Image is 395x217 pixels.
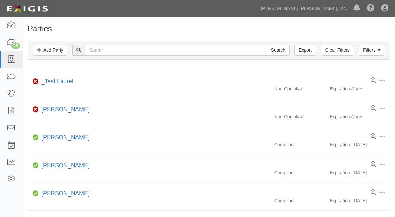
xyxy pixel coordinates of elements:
[33,163,39,168] i: Compliant
[371,77,376,84] a: View results summary
[267,45,290,56] input: Search
[39,77,73,86] div: _Test Laurel
[359,45,385,56] a: Filters
[367,5,375,12] i: Help Center - Complianz
[41,106,89,113] a: [PERSON_NAME]
[28,24,390,33] h1: Parties
[269,114,330,120] div: Non-Compliant
[351,114,362,119] i: None
[330,86,390,92] div: Expiration:
[371,161,376,168] a: View results summary
[33,45,67,56] a: Add Party
[371,189,376,196] a: View results summary
[269,170,330,176] div: Compliant
[330,170,390,176] div: Expiration: [DATE]
[33,79,39,84] i: Non-Compliant
[39,105,89,114] div: Aaron House
[330,142,390,148] div: Expiration: [DATE]
[269,86,330,92] div: Non-Compliant
[351,86,362,91] i: None
[41,78,73,85] a: _Test Laurel
[41,134,89,141] a: [PERSON_NAME]
[33,135,39,140] i: Compliant
[33,107,39,112] i: Non-Compliant
[39,133,89,142] div: Adam Lunceford
[41,190,89,197] a: [PERSON_NAME]
[371,105,376,112] a: View results summary
[269,142,330,148] div: Compliant
[330,197,390,204] div: Expiration: [DATE]
[371,133,376,140] a: View results summary
[39,161,89,170] div: ADEOLA O OLAGBEGI
[5,3,50,15] img: logo-5460c22ac91f19d4615b14bd174203de0afe785f0fc80cf4dbbc73dc1793850b.png
[41,162,89,169] a: [PERSON_NAME]
[330,114,390,120] div: Expiration:
[294,45,316,56] a: Export
[39,189,89,198] div: Ahmed Lakhani
[11,43,20,49] div: 25
[321,45,354,56] a: Clear Filters
[269,197,330,204] div: Compliant
[85,45,267,56] input: Search
[257,2,350,15] a: [PERSON_NAME] [PERSON_NAME], Inc.
[33,191,39,196] i: Compliant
